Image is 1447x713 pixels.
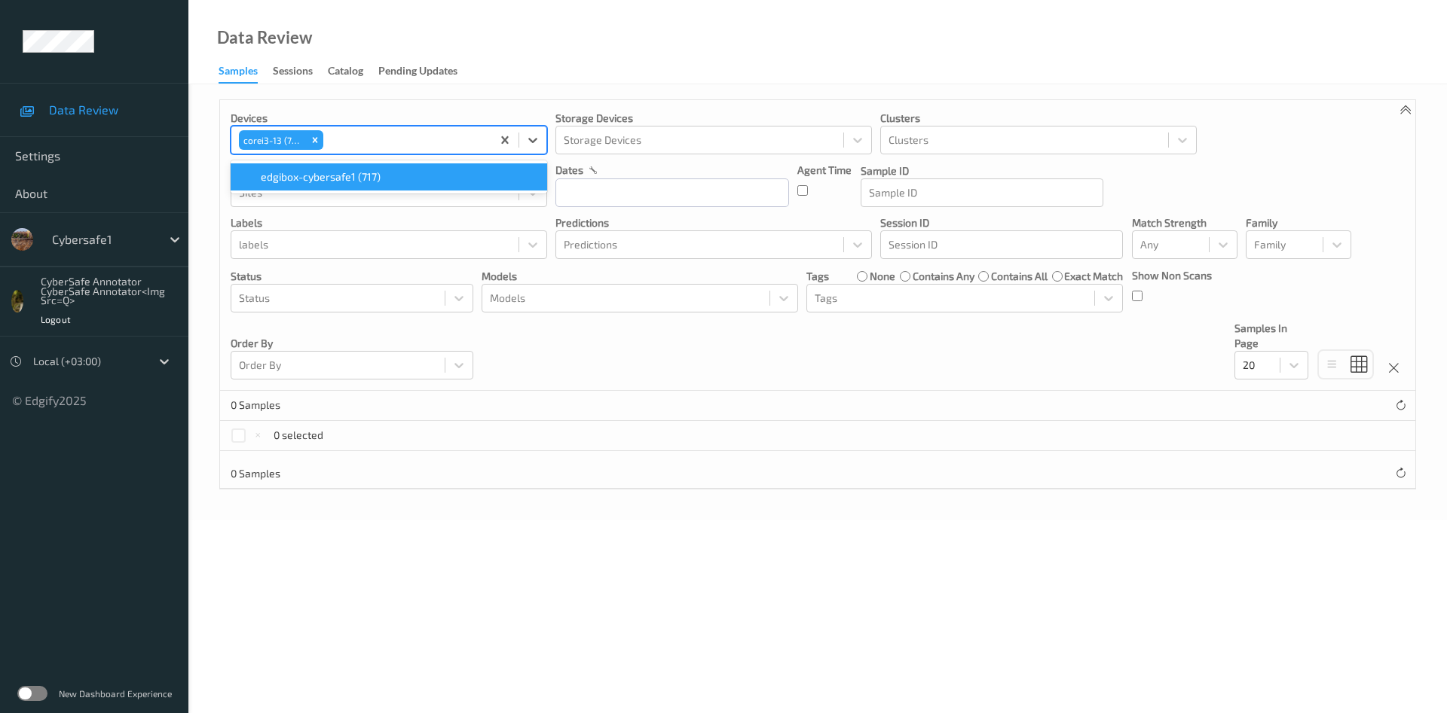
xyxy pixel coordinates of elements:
[217,30,312,45] div: Data Review
[1234,321,1308,351] p: Samples In Page
[482,269,798,284] p: Models
[219,61,273,84] a: Samples
[555,163,583,178] p: dates
[328,63,363,82] div: Catalog
[991,269,1048,284] label: contains all
[219,63,258,84] div: Samples
[274,428,323,443] p: 0 selected
[231,466,344,481] p: 0 Samples
[880,215,1123,230] p: Session ID
[231,215,547,230] p: labels
[1132,215,1237,230] p: Match Strength
[231,269,473,284] p: Status
[1132,268,1212,283] p: Show Non Scans
[555,111,872,126] p: Storage Devices
[328,61,378,82] a: Catalog
[261,169,381,184] span: edgibox-cybersafe1 (717)
[378,63,457,82] div: Pending Updates
[797,163,852,178] p: Agent Time
[231,111,547,126] p: Devices
[231,336,473,351] p: Order By
[307,130,323,150] div: Remove corei3-13 (728)
[1246,215,1351,230] p: Family
[806,269,829,284] p: Tags
[273,61,328,82] a: Sessions
[913,269,974,284] label: contains any
[880,111,1197,126] p: Clusters
[861,163,1103,178] p: Sample ID
[870,269,895,284] label: none
[231,398,344,413] p: 0 Samples
[239,130,307,150] div: corei3-13 (728)
[273,63,313,82] div: Sessions
[1064,269,1123,284] label: exact match
[378,61,473,82] a: Pending Updates
[555,215,872,230] p: Predictions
